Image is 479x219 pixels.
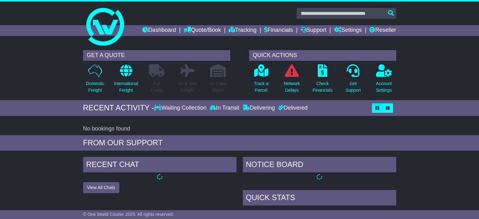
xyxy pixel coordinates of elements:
p: Air & Sea Freight [178,80,197,94]
div: NOTICE BOARD [243,157,396,174]
div: Delivered [277,105,308,112]
div: Waiting Collection [154,105,208,112]
div: No bookings found [83,125,396,132]
p: Domestic Freight [86,80,104,94]
a: Financials [264,25,293,36]
p: Full Loads [149,80,165,94]
a: Track aParcel [254,64,269,97]
p: Air / Sea Depot [209,80,226,94]
div: RECENT ACTIVITY - [83,103,154,112]
span: © One World Courier 2025. All rights reserved. [83,212,174,217]
a: Settings [334,25,362,36]
a: Dashboard [142,25,176,36]
p: Account Settings [376,80,392,94]
p: Network Delays [284,80,300,94]
a: AccountSettings [376,64,392,97]
a: Support [301,25,326,36]
div: Quick Stats [243,190,396,207]
div: RECENT CHAT [83,157,237,174]
p: International Freight [114,80,138,94]
a: GetSupport [345,64,361,97]
a: NetworkDelays [283,64,300,97]
a: InternationalFreight [113,64,138,97]
a: CheckFinancials [312,64,333,97]
div: In Transit [208,105,241,112]
div: Delivering [241,105,277,112]
div: QUICK ACTIONS [249,50,396,61]
p: Check Financials [313,80,333,94]
a: Reseller [369,25,396,36]
div: GET A QUOTE [83,50,230,61]
button: View All Chats [83,182,119,193]
a: DomesticFreight [86,64,105,97]
div: FROM OUR SUPPORT [83,138,396,147]
a: Tracking [229,25,256,36]
p: Get Support [345,80,361,94]
p: Track a Parcel [254,80,268,94]
a: Quote/Book [184,25,221,36]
